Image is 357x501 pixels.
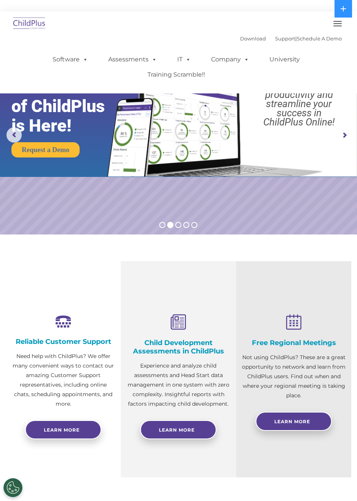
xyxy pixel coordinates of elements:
[11,77,125,135] rs-layer: The Future of ChildPlus is Here!
[203,52,257,67] a: Company
[11,15,47,33] img: ChildPlus by Procare Solutions
[140,420,216,439] a: Learn More
[240,35,342,42] font: |
[11,352,115,409] p: Need help with ChildPlus? We offer many convenient ways to contact our amazing Customer Support r...
[3,478,22,497] button: Cookies Settings
[232,419,357,501] iframe: Chat Widget
[256,412,332,431] a: Learn More
[11,337,115,346] h4: Reliable Customer Support
[242,339,346,347] h4: Free Regional Meetings
[11,142,80,157] a: Request a Demo
[159,427,195,433] span: Learn More
[240,35,266,42] a: Download
[101,52,165,67] a: Assessments
[246,81,352,127] rs-layer: Boost your productivity and streamline your success in ChildPlus Online!
[45,52,96,67] a: Software
[242,353,346,400] p: Not using ChildPlus? These are a great opportunity to network and learn from ChildPlus users. Fin...
[170,52,199,67] a: IT
[126,339,230,355] h4: Child Development Assessments in ChildPlus
[140,67,213,82] a: Training Scramble!!
[275,35,295,42] a: Support
[297,35,342,42] a: Schedule A Demo
[25,420,101,439] a: Learn more
[44,427,80,433] span: Learn more
[126,361,230,409] p: Experience and analyze child assessments and Head Start data management in one system with zero c...
[262,52,307,67] a: University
